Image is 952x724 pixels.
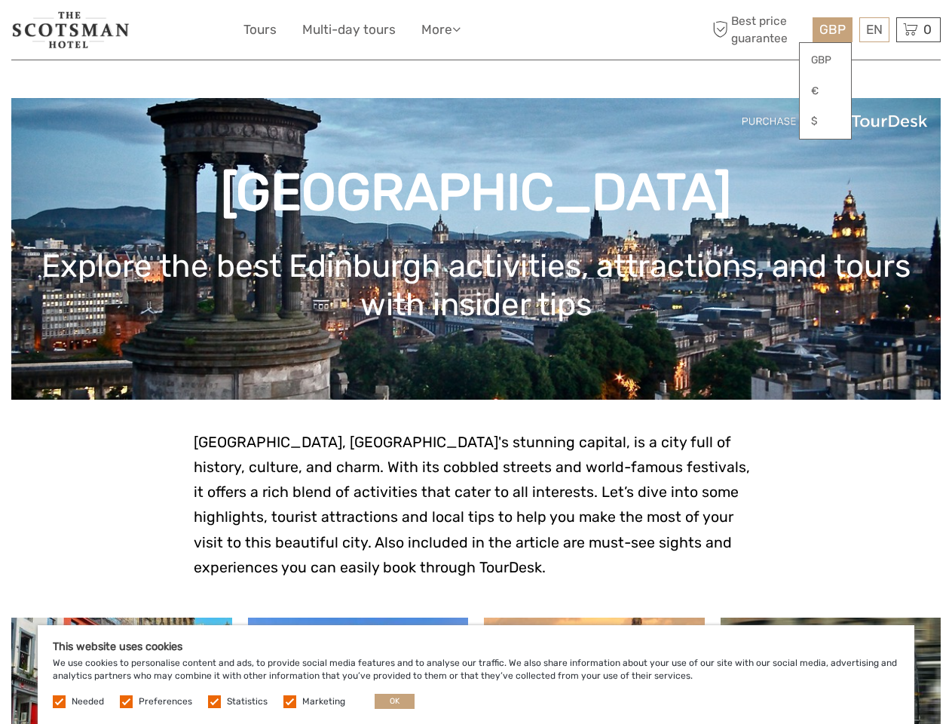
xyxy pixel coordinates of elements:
[800,78,851,105] a: €
[800,47,851,74] a: GBP
[38,625,914,724] div: We use cookies to personalise content and ads, to provide social media features and to analyse ou...
[34,162,918,223] h1: [GEOGRAPHIC_DATA]
[302,19,396,41] a: Multi-day tours
[709,13,809,46] span: Best price guarantee
[819,22,846,37] span: GBP
[227,695,268,708] label: Statistics
[34,247,918,324] h1: Explore the best Edinburgh activities, attractions, and tours with insider tips
[194,434,750,501] span: [GEOGRAPHIC_DATA], [GEOGRAPHIC_DATA]'s stunning capital, is a city full of history, culture, and ...
[243,19,277,41] a: Tours
[921,22,934,37] span: 0
[302,695,345,708] label: Marketing
[375,694,415,709] button: OK
[11,11,130,48] img: 681-f48ba2bd-dfbf-4b64-890c-b5e5c75d9d66_logo_small.jpg
[741,109,929,133] img: PurchaseViaTourDeskwhite.png
[72,695,104,708] label: Needed
[139,695,192,708] label: Preferences
[194,483,739,575] span: activities that cater to all interests. Let’s dive into some highlights, tourist attractions and ...
[859,17,889,42] div: EN
[800,108,851,135] a: $
[53,640,899,653] h5: This website uses cookies
[421,19,461,41] a: More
